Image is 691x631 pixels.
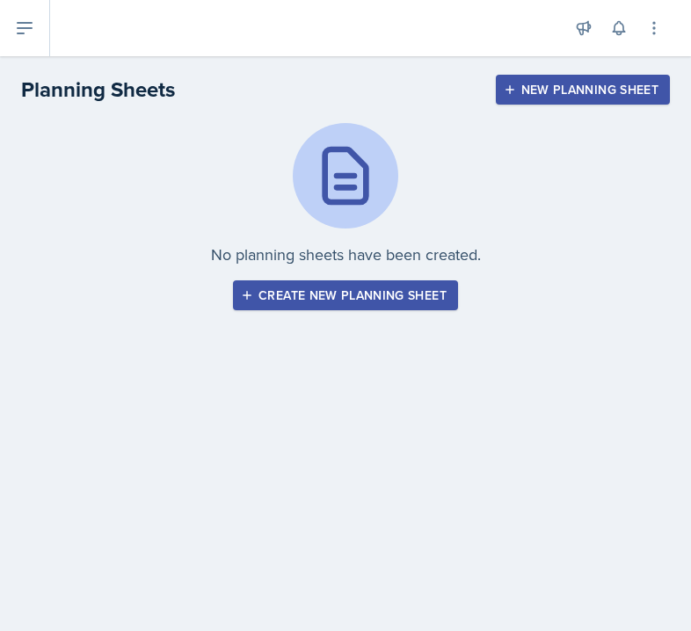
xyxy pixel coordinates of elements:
[21,74,175,105] h2: Planning Sheets
[496,75,670,105] button: New Planning Sheet
[507,83,658,97] div: New Planning Sheet
[244,288,447,302] div: Create new planning sheet
[233,280,458,310] button: Create new planning sheet
[211,243,481,266] p: No planning sheets have been created.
